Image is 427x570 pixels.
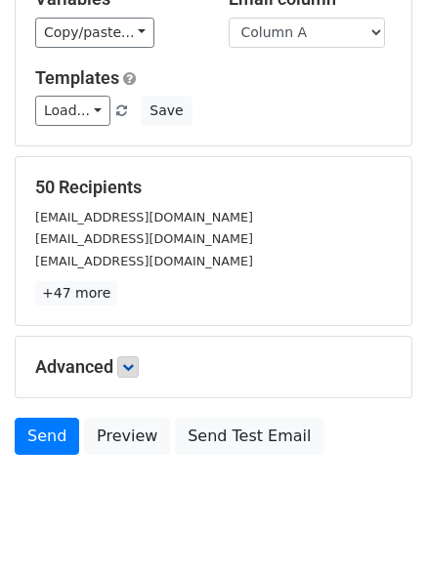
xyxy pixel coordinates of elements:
a: Send [15,418,79,455]
a: Copy/paste... [35,18,154,48]
a: Templates [35,67,119,88]
small: [EMAIL_ADDRESS][DOMAIN_NAME] [35,254,253,268]
a: Preview [84,418,170,455]
h5: Advanced [35,356,392,378]
button: Save [141,96,192,126]
a: Load... [35,96,110,126]
a: +47 more [35,281,117,305]
h5: 50 Recipients [35,177,392,198]
small: [EMAIL_ADDRESS][DOMAIN_NAME] [35,210,253,224]
iframe: Chat Widget [329,476,427,570]
small: [EMAIL_ADDRESS][DOMAIN_NAME] [35,231,253,246]
a: Send Test Email [175,418,323,455]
